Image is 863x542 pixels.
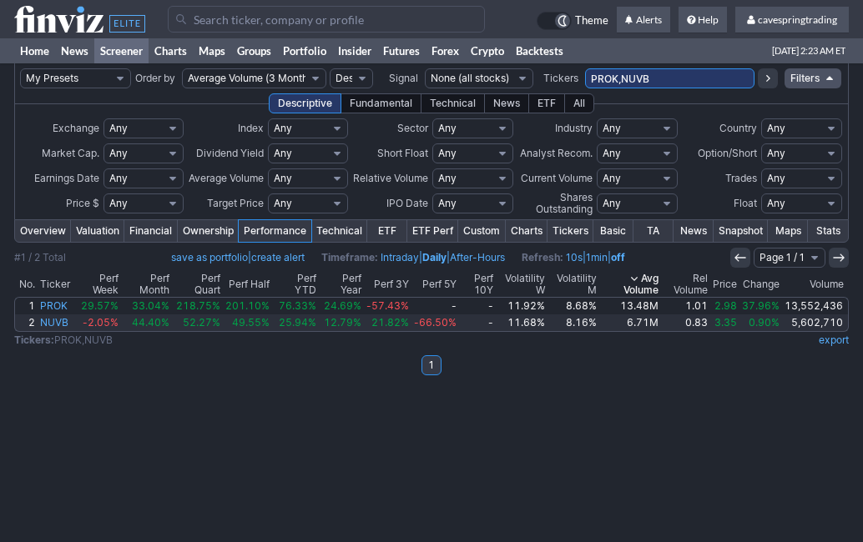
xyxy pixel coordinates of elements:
a: Filters [785,68,841,88]
span: Industry [555,122,593,134]
a: - [459,314,496,331]
td: PROK,NUVB [14,332,654,349]
th: No. [14,273,38,297]
a: Technical [311,220,367,242]
a: Charts [506,220,548,242]
a: 24.69% [319,298,365,314]
a: 25.94% [272,314,318,331]
th: Perf 10Y [459,273,496,297]
a: Valuation [71,220,124,242]
th: Perf 3Y [364,273,411,297]
a: save as portfolio [171,251,248,263]
a: 1.01 [661,298,710,314]
div: All [564,93,594,113]
th: Avg Volume [599,273,660,297]
a: Overview [15,220,71,242]
a: - [411,298,459,314]
span: Price $ [66,197,99,209]
th: Price [710,273,739,297]
span: Analyst Recom. [520,147,593,159]
a: 44.40% [121,314,172,331]
a: 218.75% [172,298,223,314]
a: 21.82% [364,314,411,331]
span: Earnings Date [34,172,99,184]
a: Backtests [510,38,569,63]
a: 76.33% [272,298,318,314]
span: 37.96% [742,299,780,312]
th: Rel Volume [661,273,710,297]
b: Refresh: [522,251,563,263]
a: -2.05% [73,314,121,331]
a: Charts [149,38,193,63]
th: Perf 5Y [411,273,459,297]
a: Screener [94,38,149,63]
span: Current Volume [521,172,593,184]
a: Portfolio [277,38,332,63]
a: Insider [332,38,377,63]
a: 2.98 [710,298,739,314]
a: Maps [193,38,231,63]
a: 11.68% [496,314,548,331]
a: 2 [15,314,38,331]
span: 2.98 [714,299,737,312]
span: Target Price [207,197,264,209]
span: Order by [135,72,175,84]
th: Perf Year [319,273,365,297]
th: Volatility W [496,273,548,297]
a: 6.71M [599,314,660,331]
b: Timeframe: [321,251,378,263]
span: Sector [397,122,428,134]
span: Dividend Yield [196,147,264,159]
a: 201.10% [223,298,272,314]
th: Volume [782,273,849,297]
b: Tickers: [14,334,54,346]
a: TA [633,220,674,242]
span: Exchange [53,122,99,134]
a: 49.55% [223,314,272,331]
span: 49.55% [232,316,270,329]
span: 0.90% [749,316,780,329]
span: -66.50% [414,316,457,329]
th: Perf Week [73,273,121,297]
a: Maps [768,220,808,242]
span: | [171,249,305,266]
a: 12.79% [319,314,365,331]
a: 8.68% [548,298,599,314]
span: 3.35 [714,316,737,329]
span: -57.43% [366,299,409,312]
span: [DATE] 2:23 AM ET [772,38,845,63]
a: 1min [586,251,608,263]
a: Forex [426,38,465,63]
span: | | [522,249,625,266]
a: PROK [38,298,73,314]
a: Futures [377,38,426,63]
span: Tickers [543,72,578,84]
div: #1 / 2 Total [14,249,66,266]
a: Ownership [178,220,239,242]
a: 10s [566,251,583,263]
span: Shares Outstanding [536,191,593,215]
b: 1 [429,355,434,375]
a: News [55,38,94,63]
a: ETF [367,220,407,242]
a: Snapshot [714,220,768,242]
th: Perf Quart [172,273,223,297]
th: Perf Half [223,273,272,297]
a: Daily [422,251,447,263]
a: Intraday [381,251,419,263]
span: 52.27% [183,316,220,329]
span: 201.10% [225,299,270,312]
a: 29.57% [73,298,121,314]
a: 8.16% [548,314,599,331]
a: create alert [251,251,305,263]
a: cavespringtrading [735,7,849,33]
a: NUVB [38,314,73,331]
th: Perf YTD [272,273,318,297]
th: Change [739,273,782,297]
span: Signal [389,72,418,84]
span: Option/Short [698,147,757,159]
a: Basic [593,220,633,242]
a: Custom [458,220,505,242]
span: Float [734,197,757,209]
a: Stats [808,220,848,242]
